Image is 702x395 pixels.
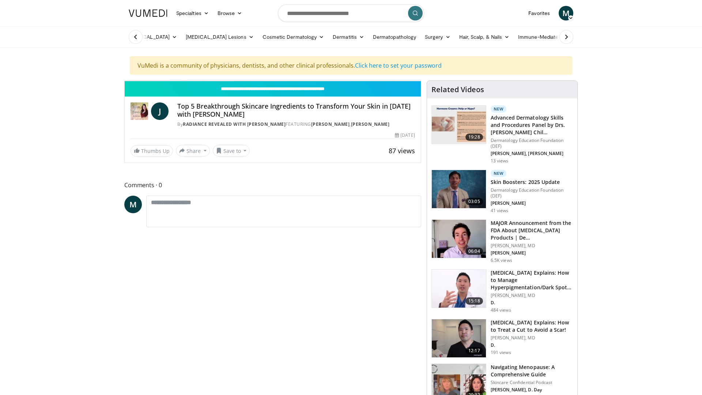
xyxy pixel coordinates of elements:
[177,121,415,128] div: By FEATURING ,
[172,6,213,20] a: Specialties
[491,300,573,306] p: D.
[389,146,415,155] span: 87 views
[491,269,573,291] h3: [MEDICAL_DATA] Explains: How to Manage Hyperpigmentation/Dark Spots o…
[491,208,509,214] p: 41 views
[491,178,573,186] h3: Skin Boosters: 2025 Update
[491,200,573,206] p: [PERSON_NAME]
[213,6,247,20] a: Browse
[351,121,390,127] a: [PERSON_NAME]
[124,196,142,213] a: M
[491,380,573,385] p: Skincare Confidential Podcast
[491,342,573,348] p: D.
[131,102,148,120] img: Radiance Revealed with Dr. Jen Haley
[278,4,424,22] input: Search topics, interventions
[395,132,415,139] div: [DATE]
[130,56,572,75] div: VuMedi is a community of physicians, dentists, and other clinical professionals.
[311,121,350,127] a: [PERSON_NAME]
[181,30,258,44] a: [MEDICAL_DATA] Lesions
[465,248,483,255] span: 06:04
[465,297,483,305] span: 15:18
[176,145,210,157] button: Share
[491,257,512,263] p: 6.5K views
[465,133,483,141] span: 19:28
[431,269,573,313] a: 15:18 [MEDICAL_DATA] Explains: How to Manage Hyperpigmentation/Dark Spots o… [PERSON_NAME], MD D....
[129,10,167,17] img: VuMedi Logo
[432,270,486,308] img: e1503c37-a13a-4aad-9ea8-1e9b5ff728e6.150x105_q85_crop-smart_upscale.jpg
[431,105,573,164] a: 19:28 New Advanced Dermatology Skills and Procedures Panel by Drs. [PERSON_NAME] Chil… Dermatolog...
[431,85,484,94] h4: Related Videos
[432,106,486,144] img: dd29cf01-09ec-4981-864e-72915a94473e.150x105_q85_crop-smart_upscale.jpg
[491,114,573,136] h3: Advanced Dermatology Skills and Procedures Panel by Drs. [PERSON_NAME] Chil…
[491,170,507,177] p: New
[328,30,369,44] a: Dermatitis
[491,364,573,378] h3: Navigating Menopause: A Comprehensive Guide
[465,198,483,205] span: 03:05
[455,30,514,44] a: Hair, Scalp, & Nails
[559,6,573,20] a: M
[491,151,573,157] p: [PERSON_NAME], [PERSON_NAME]
[369,30,420,44] a: Dermatopathology
[432,220,486,258] img: b8d0b268-5ea7-42fe-a1b9-7495ab263df8.150x105_q85_crop-smart_upscale.jpg
[131,145,173,157] a: Thumbs Up
[491,219,573,241] h3: MAJOR Announcement from the FDA About [MEDICAL_DATA] Products | De…
[491,387,573,393] p: [PERSON_NAME], D. Day
[491,187,573,199] p: Dermatology Education Foundation (DEF)
[213,145,250,157] button: Save to
[432,170,486,208] img: 5d8405b0-0c3f-45ed-8b2f-ed15b0244802.150x105_q85_crop-smart_upscale.jpg
[491,138,573,149] p: Dermatology Education Foundation (DEF)
[124,180,421,190] span: Comments 0
[524,6,554,20] a: Favorites
[432,319,486,357] img: 24945916-2cf7-46e8-ba42-f4b460d6138e.150x105_q85_crop-smart_upscale.jpg
[491,243,573,249] p: [PERSON_NAME], MD
[514,30,573,44] a: Immune-Mediated
[431,319,573,358] a: 12:17 [MEDICAL_DATA] Explains: How to Treat a Cut to Avoid a Scar! [PERSON_NAME], MD D. 191 views
[258,30,328,44] a: Cosmetic Dermatology
[491,105,507,113] p: New
[491,335,573,341] p: [PERSON_NAME], MD
[355,61,442,69] a: Click here to set your password
[491,350,511,355] p: 191 views
[491,250,573,256] p: [PERSON_NAME]
[177,102,415,118] h4: Top 5 Breakthrough Skincare Ingredients to Transform Your Skin in [DATE] with [PERSON_NAME]
[431,170,573,214] a: 03:05 New Skin Boosters: 2025 Update Dermatology Education Foundation (DEF) [PERSON_NAME] 41 views
[431,219,573,263] a: 06:04 MAJOR Announcement from the FDA About [MEDICAL_DATA] Products | De… [PERSON_NAME], MD [PERS...
[124,30,181,44] a: [MEDICAL_DATA]
[420,30,455,44] a: Surgery
[491,293,573,298] p: [PERSON_NAME], MD
[491,158,509,164] p: 13 views
[183,121,286,127] a: Radiance Revealed with [PERSON_NAME]
[151,102,169,120] a: J
[465,347,483,354] span: 12:17
[491,307,511,313] p: 484 views
[491,319,573,334] h3: [MEDICAL_DATA] Explains: How to Treat a Cut to Avoid a Scar!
